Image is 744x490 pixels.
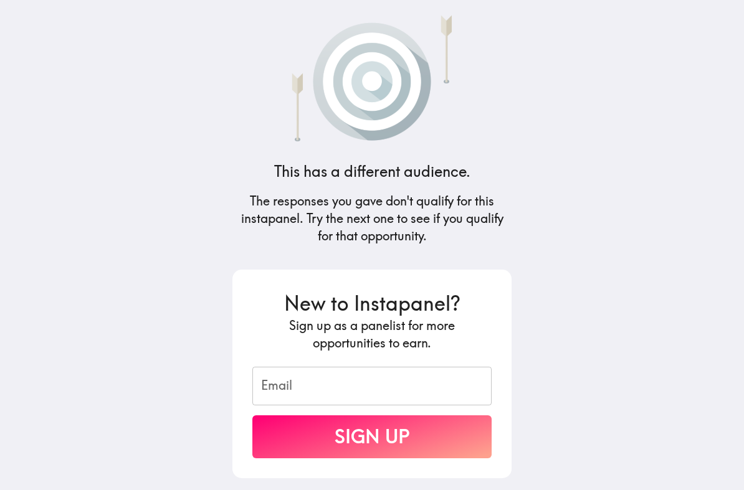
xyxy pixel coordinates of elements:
h3: New to Instapanel? [252,290,492,318]
img: Arrows that have missed a target. [261,10,483,141]
h5: Sign up as a panelist for more opportunities to earn. [252,317,492,352]
button: Sign Up [252,415,492,458]
h5: The responses you gave don't qualify for this instapanel. Try the next one to see if you qualify ... [232,192,512,245]
h4: This has a different audience. [274,161,470,182]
